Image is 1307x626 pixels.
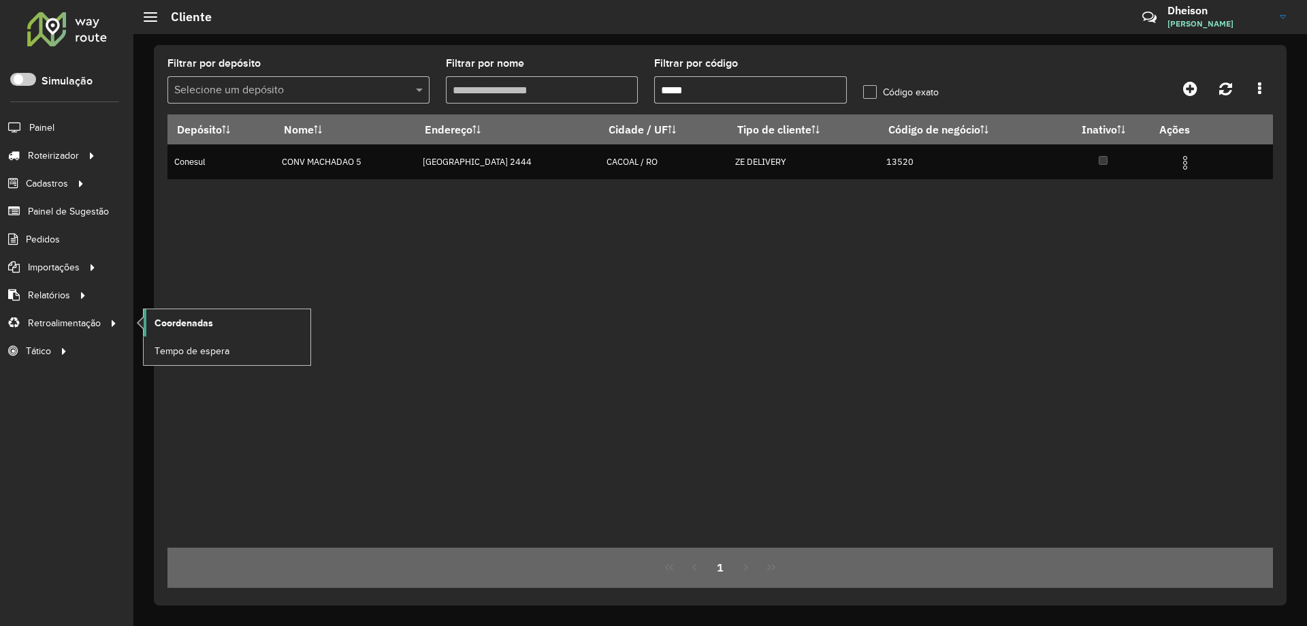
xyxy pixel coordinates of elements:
[1057,115,1150,144] th: Inativo
[28,316,101,330] span: Retroalimentação
[415,115,600,144] th: Endereço
[446,55,524,72] label: Filtrar por nome
[167,144,275,179] td: Conesul
[880,115,1057,144] th: Código de negócio
[155,344,229,358] span: Tempo de espera
[28,148,79,163] span: Roteirizador
[28,204,109,219] span: Painel de Sugestão
[600,144,728,179] td: CACOAL / RO
[167,55,261,72] label: Filtrar por depósito
[26,232,60,247] span: Pedidos
[863,85,939,99] label: Código exato
[707,554,733,580] button: 1
[415,144,600,179] td: [GEOGRAPHIC_DATA] 2444
[1167,4,1270,17] h3: Dheison
[654,55,738,72] label: Filtrar por código
[1150,115,1231,144] th: Ações
[28,260,80,275] span: Importações
[728,144,880,179] td: ZE DELIVERY
[144,337,310,364] a: Tempo de espera
[600,115,728,144] th: Cidade / UF
[1167,18,1270,30] span: [PERSON_NAME]
[29,121,54,135] span: Painel
[880,144,1057,179] td: 13520
[167,115,275,144] th: Depósito
[1135,3,1164,32] a: Contato Rápido
[157,10,212,25] h2: Cliente
[26,344,51,358] span: Tático
[28,288,70,302] span: Relatórios
[26,176,68,191] span: Cadastros
[155,316,213,330] span: Coordenadas
[42,73,93,89] label: Simulação
[275,144,415,179] td: CONV MACHADAO 5
[728,115,880,144] th: Tipo de cliente
[275,115,415,144] th: Nome
[144,309,310,337] a: Coordenadas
